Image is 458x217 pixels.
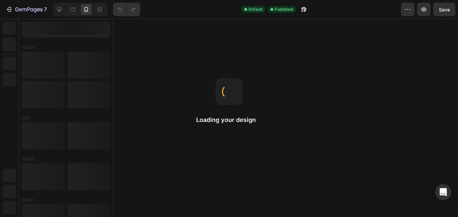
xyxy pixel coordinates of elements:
[433,3,455,16] button: Save
[435,184,451,200] div: Open Intercom Messenger
[3,3,50,16] button: 7
[196,116,262,124] h2: Loading your design
[248,6,263,12] span: Default
[44,5,47,13] p: 7
[275,6,293,12] span: Published
[439,7,450,12] span: Save
[113,3,140,16] div: Undo/Redo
